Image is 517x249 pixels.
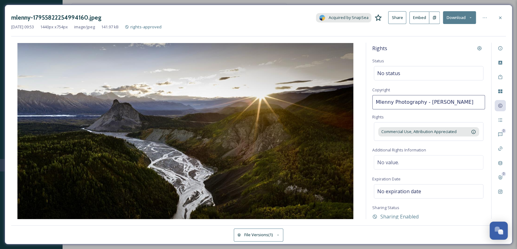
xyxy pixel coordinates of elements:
span: rights-approved [130,24,162,30]
span: Commercial Use, Attribution Appreciated [381,129,457,135]
span: Additional Rights Information [372,147,426,153]
span: image/jpeg [74,24,95,30]
button: Download [443,11,476,24]
img: snapsea-logo.png [319,15,325,21]
span: No expiration date [377,188,421,195]
span: Status [372,58,384,64]
span: [DATE] 09:53 [11,24,34,30]
span: Sharing Status [372,205,399,210]
div: 0 [501,129,506,133]
span: Sharing Enabled [380,213,419,220]
button: Open Chat [490,222,508,240]
h3: mlenny-17955822254994160.jpeg [11,13,101,22]
span: Copyright [372,87,390,93]
span: Rights [372,45,387,52]
span: Acquired by SnapSea [328,15,368,21]
button: Embed [409,12,429,24]
span: Rights [372,114,384,120]
div: 0 [501,172,506,176]
img: mlenny-17955822254994160.jpeg [11,43,360,219]
button: Share [388,11,406,24]
span: 1440 px x 754 px [40,24,68,30]
button: File Versions(1) [234,228,284,241]
span: No value. [377,159,399,166]
span: 141.97 kB [101,24,119,30]
span: No status [377,69,400,77]
span: Expiration Date [372,176,401,182]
